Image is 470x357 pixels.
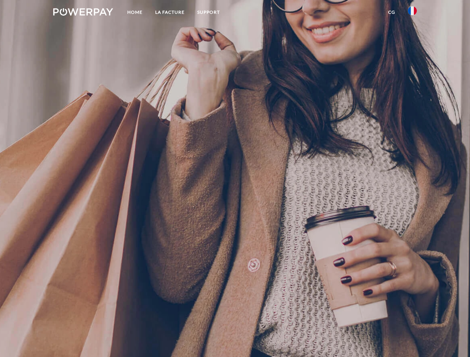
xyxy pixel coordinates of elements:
[121,6,149,19] a: Home
[191,6,226,19] a: Support
[53,8,113,16] img: logo-powerpay-white.svg
[408,6,417,15] img: fr
[382,6,402,19] a: CG
[149,6,191,19] a: LA FACTURE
